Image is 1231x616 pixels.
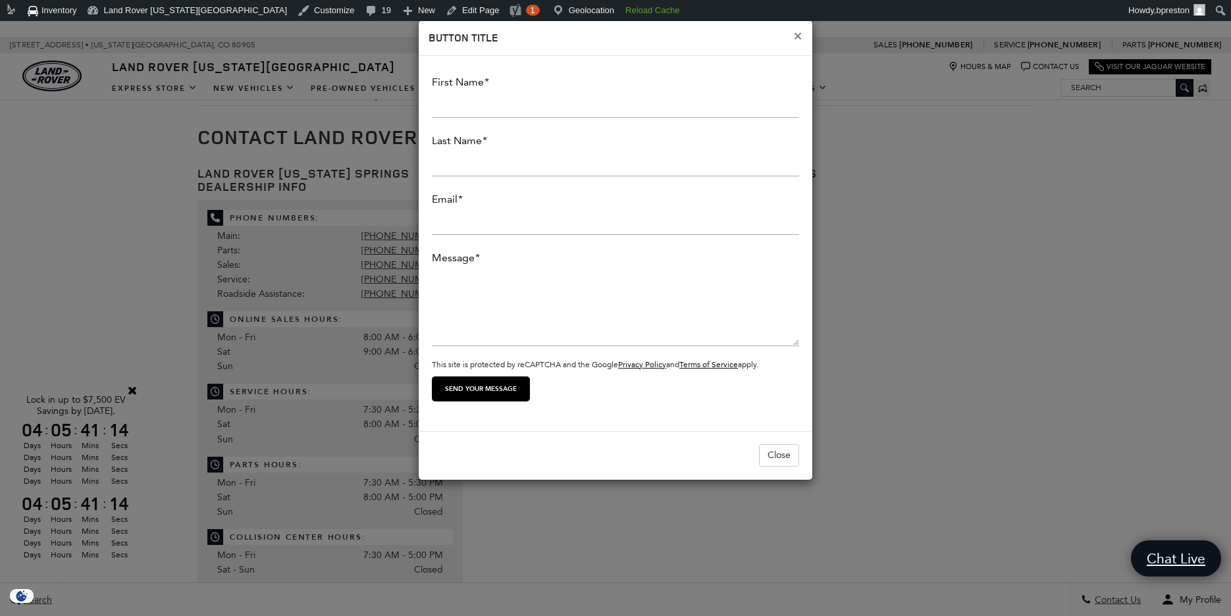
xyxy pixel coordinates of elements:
[432,134,487,147] label: Last Name
[432,193,463,205] label: Email
[793,26,802,45] span: ×
[1140,550,1212,567] span: Chat Live
[432,267,799,346] textarea: Message*
[618,360,666,369] a: Privacy Policy
[432,76,489,88] label: First Name
[432,150,799,176] input: Last Name*
[7,589,37,603] section: Click to Open Cookie Consent Modal
[432,360,758,369] small: This site is protected by reCAPTCHA and the Google and apply.
[432,251,480,264] label: Message
[432,376,530,401] input: Send your message
[429,30,802,45] h4: BUTTON TITLE
[7,589,37,603] img: Opt-Out Icon
[759,444,799,467] button: Close
[793,29,802,43] button: Close
[625,5,679,15] strong: Reload Cache
[1131,540,1221,577] a: Chat Live
[1156,5,1190,15] span: bpreston
[679,360,738,369] a: Terms of Service
[432,69,799,408] form: Contact Us
[432,91,799,118] input: First Name*
[432,209,799,235] input: Email*
[530,5,535,15] span: 1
